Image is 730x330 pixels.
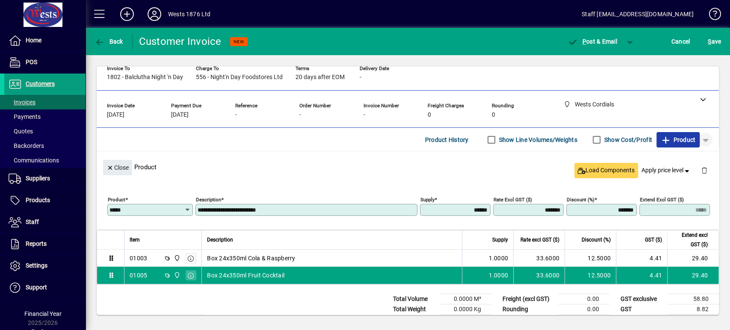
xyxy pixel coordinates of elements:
span: 0 [492,112,495,118]
button: Add [113,6,141,22]
div: 01003 [130,254,147,262]
span: Box 24x350ml Fruit Cocktail [207,271,284,280]
td: 67.62 [668,315,719,325]
span: Suppliers [26,175,50,182]
span: - [360,74,361,81]
a: Backorders [4,138,86,153]
div: Staff [EMAIL_ADDRESS][DOMAIN_NAME] [582,7,694,21]
span: Products [26,197,50,203]
a: Invoices [4,95,86,109]
a: Reports [4,233,86,255]
span: 1802 - Balclutha Night 'n Day [107,74,183,81]
span: P [582,38,586,45]
span: Settings [26,262,47,269]
div: 01005 [130,271,147,280]
button: Apply price level [638,163,695,178]
td: 58.80 [668,294,719,304]
app-page-header-button: Back [86,34,133,49]
div: Customer Invoice [139,35,222,48]
a: Communications [4,153,86,168]
span: S [708,38,711,45]
td: Rounding [498,304,558,315]
mat-label: Rate excl GST ($) [494,197,532,203]
mat-label: Product [108,197,125,203]
span: ave [708,35,721,48]
span: Home [26,37,41,44]
td: Total Volume [389,294,440,304]
span: Communications [9,157,59,164]
button: Cancel [669,34,692,49]
button: Profile [141,6,168,22]
span: Reports [26,240,47,247]
span: Extend excl GST ($) [673,230,708,249]
span: Description [207,235,233,245]
td: GST [616,304,668,315]
span: Quotes [9,128,33,135]
span: 0 [428,112,431,118]
span: Financial Year [24,310,62,317]
span: Close [106,161,129,175]
div: 33.6000 [519,254,559,262]
label: Show Cost/Profit [603,136,652,144]
button: Product [656,132,700,147]
button: Product History [422,132,472,147]
td: 0.0000 M³ [440,294,491,304]
span: 556 - Night'n Day Foodstores Ltd [196,74,283,81]
td: 8.82 [668,304,719,315]
td: Freight (excl GST) [498,294,558,304]
div: 33.6000 [519,271,559,280]
a: Quotes [4,124,86,138]
span: Load Components [578,166,635,175]
mat-label: Description [196,197,221,203]
a: POS [4,52,86,73]
a: Settings [4,255,86,277]
span: GST ($) [645,235,662,245]
td: 12.5000 [564,267,616,284]
span: Wests Cordials [171,253,181,263]
app-page-header-button: Close [101,163,134,171]
span: 1.0000 [489,271,508,280]
span: Supply [492,235,508,245]
div: Wests 1876 Ltd [168,7,210,21]
span: Staff [26,218,39,225]
button: Load Components [574,163,638,178]
span: Back [95,38,123,45]
span: Backorders [9,142,44,149]
span: Item [130,235,140,245]
td: 0.00 [558,304,609,315]
a: Staff [4,212,86,233]
td: 0.00 [558,294,609,304]
mat-label: Supply [420,197,434,203]
span: Customers [26,80,55,87]
span: 1.0000 [489,254,508,262]
span: 20 days after EOM [296,74,345,81]
span: Payments [9,113,41,120]
div: Product [97,151,719,183]
td: Total Weight [389,304,440,315]
button: Post & Email [563,34,621,49]
a: Knowledge Base [702,2,719,29]
span: Rate excl GST ($) [520,235,559,245]
button: Back [92,34,125,49]
button: Close [103,160,132,175]
td: GST exclusive [616,294,668,304]
span: Apply price level [641,166,691,175]
span: [DATE] [171,112,189,118]
span: POS [26,59,37,65]
span: Discount (%) [582,235,611,245]
button: Save [706,34,723,49]
span: Product [661,133,695,147]
mat-label: Extend excl GST ($) [640,197,684,203]
span: - [235,112,237,118]
a: Home [4,30,86,51]
a: Support [4,277,86,298]
mat-label: Discount (%) [567,197,594,203]
td: 12.5000 [564,250,616,267]
span: Support [26,284,47,291]
span: Invoices [9,99,35,106]
span: Product History [425,133,469,147]
span: - [364,112,365,118]
label: Show Line Volumes/Weights [497,136,577,144]
td: 29.40 [667,267,718,284]
span: - [299,112,301,118]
